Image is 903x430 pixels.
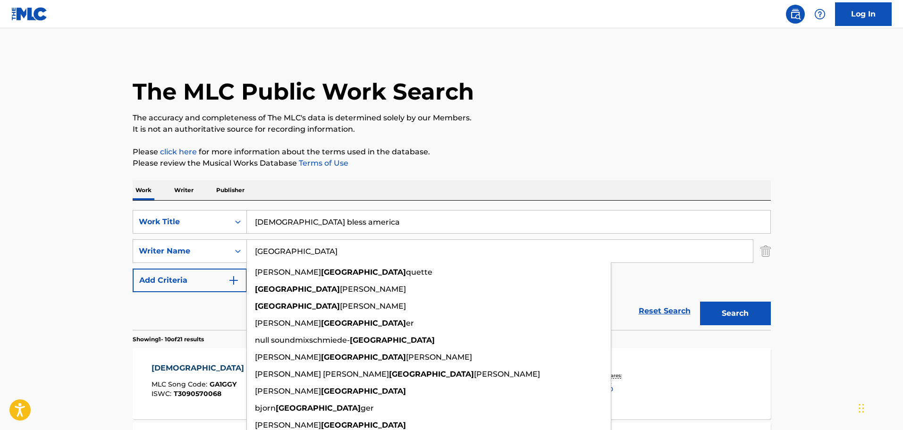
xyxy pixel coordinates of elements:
[139,245,224,257] div: Writer Name
[700,302,771,325] button: Search
[321,319,406,328] strong: [GEOGRAPHIC_DATA]
[406,353,472,362] span: [PERSON_NAME]
[255,268,321,277] span: [PERSON_NAME]
[133,124,771,135] p: It is not an authoritative source for recording information.
[856,385,903,430] iframe: Chat Widget
[321,421,406,430] strong: [GEOGRAPHIC_DATA]
[786,5,805,24] a: Public Search
[406,319,414,328] span: er
[213,180,247,200] p: Publisher
[133,210,771,330] form: Search Form
[133,158,771,169] p: Please review the Musical Works Database
[171,180,196,200] p: Writer
[11,7,48,21] img: MLC Logo
[152,363,316,374] div: [DEMOGRAPHIC_DATA] BLESS AMERICA
[174,389,221,398] span: T3090570068
[139,216,224,228] div: Work Title
[340,285,406,294] span: [PERSON_NAME]
[859,394,864,422] div: Drag
[152,389,174,398] span: ISWC :
[474,370,540,379] span: [PERSON_NAME]
[389,370,474,379] strong: [GEOGRAPHIC_DATA]
[634,301,695,321] a: Reset Search
[810,5,829,24] div: Help
[228,275,239,286] img: 9d2ae6d4665cec9f34b9.svg
[406,268,432,277] span: quette
[255,404,276,413] span: bjorn
[340,302,406,311] span: [PERSON_NAME]
[133,77,474,106] h1: The MLC Public Work Search
[133,180,154,200] p: Work
[160,147,197,156] a: click here
[321,387,406,396] strong: [GEOGRAPHIC_DATA]
[321,268,406,277] strong: [GEOGRAPHIC_DATA]
[255,353,321,362] span: [PERSON_NAME]
[790,8,801,20] img: search
[814,8,826,20] img: help
[255,285,340,294] strong: [GEOGRAPHIC_DATA]
[255,370,389,379] span: [PERSON_NAME] [PERSON_NAME]
[133,146,771,158] p: Please for more information about the terms used in the database.
[255,421,321,430] span: [PERSON_NAME]
[321,353,406,362] strong: [GEOGRAPHIC_DATA]
[133,269,247,292] button: Add Criteria
[210,380,236,388] span: GA1GGY
[133,335,204,344] p: Showing 1 - 10 of 21 results
[361,404,374,413] span: ger
[350,336,435,345] strong: [GEOGRAPHIC_DATA]
[255,387,321,396] span: [PERSON_NAME]
[255,336,350,345] span: null soundmixschmiede-
[297,159,348,168] a: Terms of Use
[276,404,361,413] strong: [GEOGRAPHIC_DATA]
[133,348,771,419] a: [DEMOGRAPHIC_DATA] BLESS AMERICAMLC Song Code:GA1GGYISWC:T3090570068Writers (2)[PERSON_NAME], [PE...
[835,2,892,26] a: Log In
[760,239,771,263] img: Delete Criterion
[133,112,771,124] p: The accuracy and completeness of The MLC's data is determined solely by our Members.
[255,302,340,311] strong: [GEOGRAPHIC_DATA]
[255,319,321,328] span: [PERSON_NAME]
[152,380,210,388] span: MLC Song Code :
